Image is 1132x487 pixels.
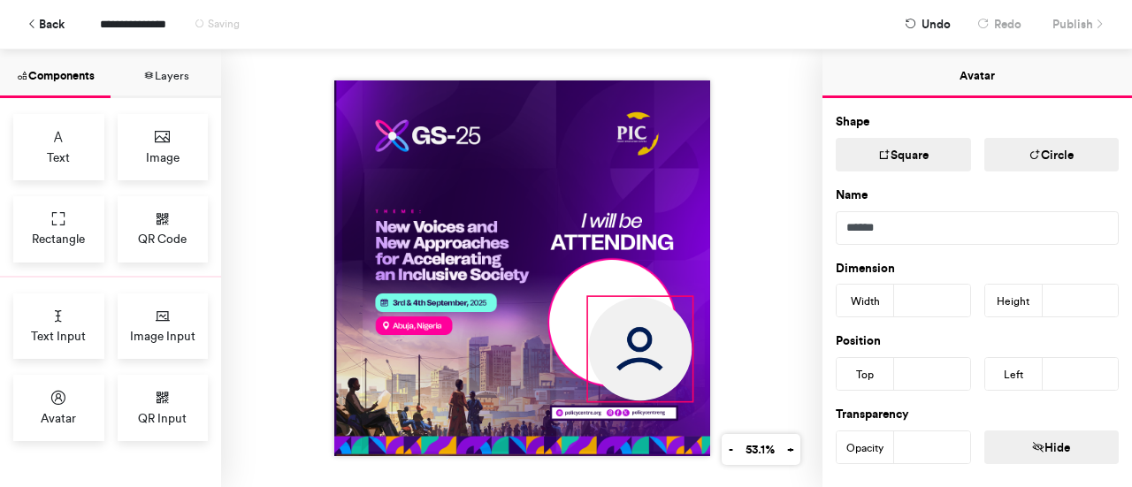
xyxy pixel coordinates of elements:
label: Transparency [836,406,909,423]
span: Image Input [130,327,195,345]
label: Shape [836,113,869,131]
span: Rectangle [32,230,85,247]
span: Text Input [31,327,86,345]
div: Width [837,285,894,318]
label: Dimension [836,260,895,278]
label: Position [836,332,881,350]
span: Text [47,148,70,166]
button: Square [836,138,971,171]
button: Circle [984,138,1120,171]
img: Avatar [588,297,692,400]
span: QR Code [138,230,187,247]
img: Background [334,80,710,456]
span: Undo [922,9,951,40]
span: Saving [208,18,240,30]
iframe: Drift Widget Chat Controller [1044,399,1111,466]
span: QR Input [138,409,187,427]
button: Hide [984,430,1120,464]
button: Layers [111,49,221,98]
span: Image [146,148,180,166]
button: + [780,434,800,465]
button: - [722,434,739,465]
button: Avatar [822,49,1132,98]
button: Undo [896,9,960,40]
span: Avatar [41,409,76,427]
label: Name [836,186,868,204]
button: 53.1% [738,434,781,465]
button: Back [18,9,73,40]
div: Opacity [837,431,894,465]
div: Left [985,358,1043,392]
div: Top [837,358,894,392]
div: Height [985,285,1043,318]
